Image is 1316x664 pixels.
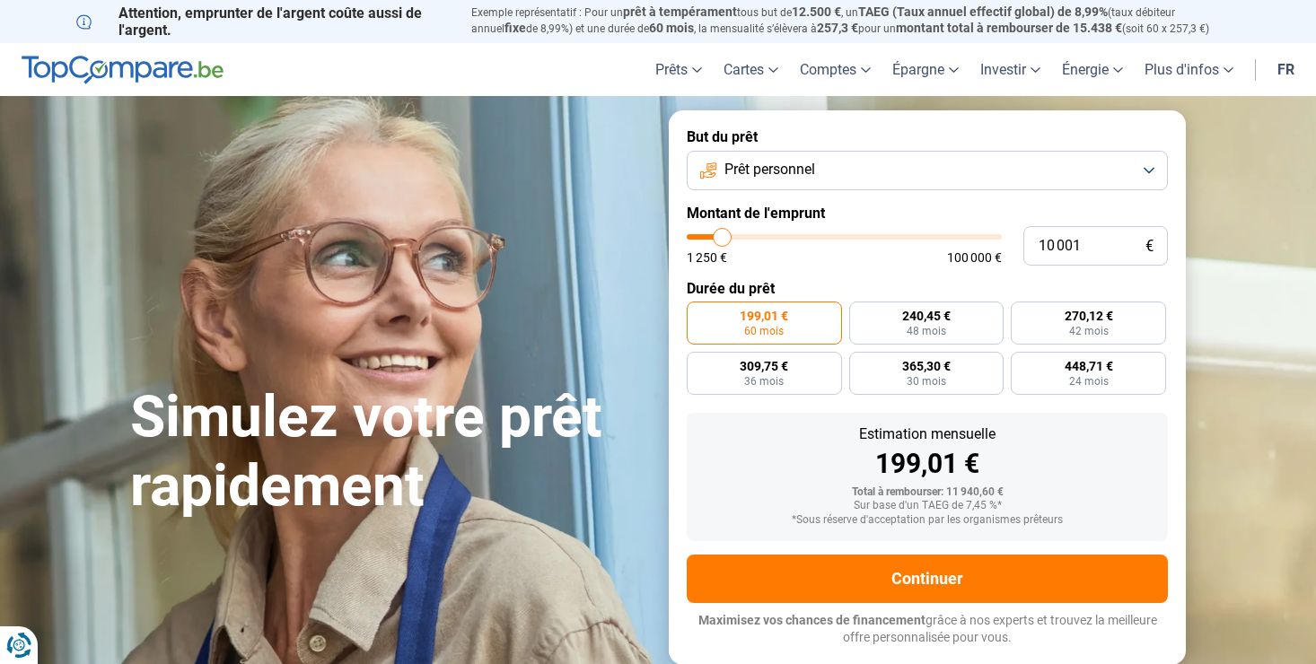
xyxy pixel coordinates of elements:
span: 60 mois [744,326,784,336]
p: Attention, emprunter de l'argent coûte aussi de l'argent. [76,4,450,39]
a: fr [1267,43,1305,96]
span: € [1145,239,1154,254]
p: grâce à nos experts et trouvez la meilleure offre personnalisée pour vous. [687,612,1168,647]
span: 36 mois [744,376,784,387]
span: 42 mois [1069,326,1109,336]
div: Total à rembourser: 11 940,60 € [701,486,1154,499]
h1: Simulez votre prêt rapidement [130,383,647,521]
button: Prêt personnel [687,151,1168,190]
button: Continuer [687,555,1168,603]
span: 100 000 € [947,251,1002,264]
span: TAEG (Taux annuel effectif global) de 8,99% [858,4,1108,19]
div: Sur base d'un TAEG de 7,45 %* [701,500,1154,512]
span: 12.500 € [792,4,841,19]
a: Énergie [1051,43,1134,96]
a: Plus d'infos [1134,43,1244,96]
span: 448,71 € [1065,360,1113,372]
a: Investir [969,43,1051,96]
div: 199,01 € [701,450,1154,477]
span: 199,01 € [740,310,788,322]
span: 24 mois [1069,376,1109,387]
span: 309,75 € [740,360,788,372]
span: 60 mois [649,21,694,35]
p: Exemple représentatif : Pour un tous but de , un (taux débiteur annuel de 8,99%) et une durée de ... [471,4,1240,37]
span: 270,12 € [1065,310,1113,322]
span: 365,30 € [902,360,951,372]
span: 1 250 € [687,251,727,264]
a: Épargne [882,43,969,96]
label: But du prêt [687,128,1168,145]
span: 240,45 € [902,310,951,322]
span: montant total à rembourser de 15.438 € [896,21,1122,35]
label: Durée du prêt [687,280,1168,297]
span: prêt à tempérament [623,4,737,19]
span: Maximisez vos chances de financement [698,613,926,627]
label: Montant de l'emprunt [687,205,1168,222]
span: 257,3 € [817,21,858,35]
a: Prêts [645,43,713,96]
span: 30 mois [907,376,946,387]
div: Estimation mensuelle [701,427,1154,441]
img: TopCompare [22,56,224,84]
span: 48 mois [907,326,946,336]
div: *Sous réserve d'acceptation par les organismes prêteurs [701,514,1154,527]
span: Prêt personnel [724,160,815,179]
a: Comptes [789,43,882,96]
span: fixe [504,21,526,35]
a: Cartes [713,43,789,96]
